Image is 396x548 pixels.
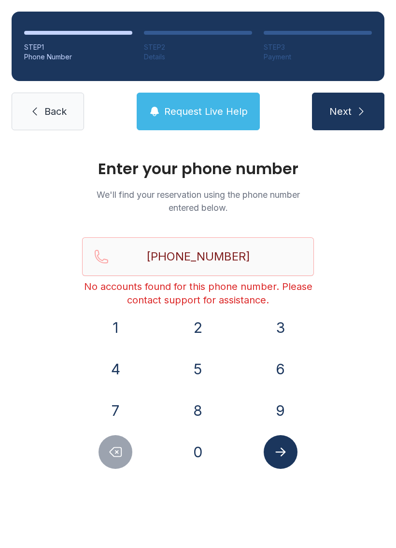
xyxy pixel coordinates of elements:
button: 4 [99,352,132,386]
span: Request Live Help [164,105,248,118]
button: 6 [264,352,297,386]
input: Reservation phone number [82,237,314,276]
button: 3 [264,311,297,344]
span: Next [329,105,352,118]
button: 1 [99,311,132,344]
button: 7 [99,394,132,427]
button: 2 [181,311,215,344]
button: Delete number [99,435,132,469]
span: Back [44,105,67,118]
button: 5 [181,352,215,386]
div: STEP 1 [24,42,132,52]
button: 0 [181,435,215,469]
button: 8 [181,394,215,427]
button: Submit lookup form [264,435,297,469]
h1: Enter your phone number [82,161,314,177]
div: Payment [264,52,372,62]
div: Phone Number [24,52,132,62]
div: STEP 2 [144,42,252,52]
p: We'll find your reservation using the phone number entered below. [82,188,314,214]
div: STEP 3 [264,42,372,52]
button: 9 [264,394,297,427]
div: No accounts found for this phone number. Please contact support for assistance. [82,280,314,307]
div: Details [144,52,252,62]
